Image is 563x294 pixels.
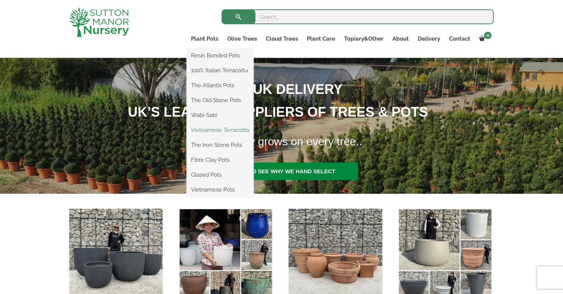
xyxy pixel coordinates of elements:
[261,34,302,44] a: Cloud Trees
[187,169,254,180] a: Glazed Pots
[187,139,254,151] a: The Iron Stone Pots
[223,34,261,44] a: Olive Trees
[187,184,254,195] a: Vietnamese Pots
[187,124,254,136] a: Vietnamese Terracotta
[69,7,129,37] img: logo
[302,34,340,44] a: Plant Care
[177,130,543,153] h1: Where quality grows on every tree..
[187,80,254,91] a: The Atlantis Pots
[388,34,413,44] a: About
[340,34,388,44] a: Topiary&Other
[413,34,445,44] a: Delivery
[445,34,475,44] a: Contact
[4,78,543,123] h1: FREE UK DELIVERY UK’S LEADING SUPPLIERS OF TREES & POTS
[187,34,223,44] a: Plant Pots
[187,95,254,106] a: The Old Stone Pots
[187,110,254,121] a: Wabi-Sabi
[475,34,494,44] a: 0
[222,9,494,24] input: Search...
[187,154,254,165] a: Fibre Clay Pots
[187,65,254,76] a: 100% Italian Terracotta
[484,32,492,39] span: 0
[187,50,254,61] a: Resin Bonded Pots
